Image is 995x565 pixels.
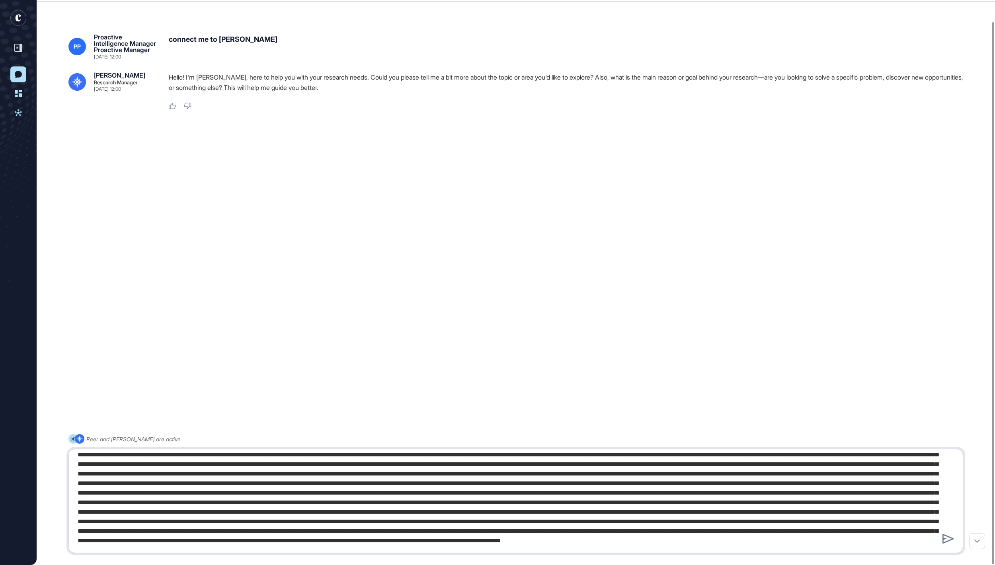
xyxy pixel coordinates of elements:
p: Hello! I'm [PERSON_NAME], here to help you with your research needs. Could you please tell me a b... [169,72,970,93]
div: Peer and [PERSON_NAME] are active [86,434,181,444]
div: entrapeer-logo [10,10,26,26]
div: connect me to [PERSON_NAME] [169,34,970,59]
div: Proactive Intelligence Manager Proactive Manager [94,34,156,53]
div: [DATE] 12:00 [94,55,121,59]
div: Research Manager [94,80,138,85]
div: [DATE] 12:00 [94,87,121,92]
div: [PERSON_NAME] [94,72,145,78]
span: PP [74,43,81,50]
